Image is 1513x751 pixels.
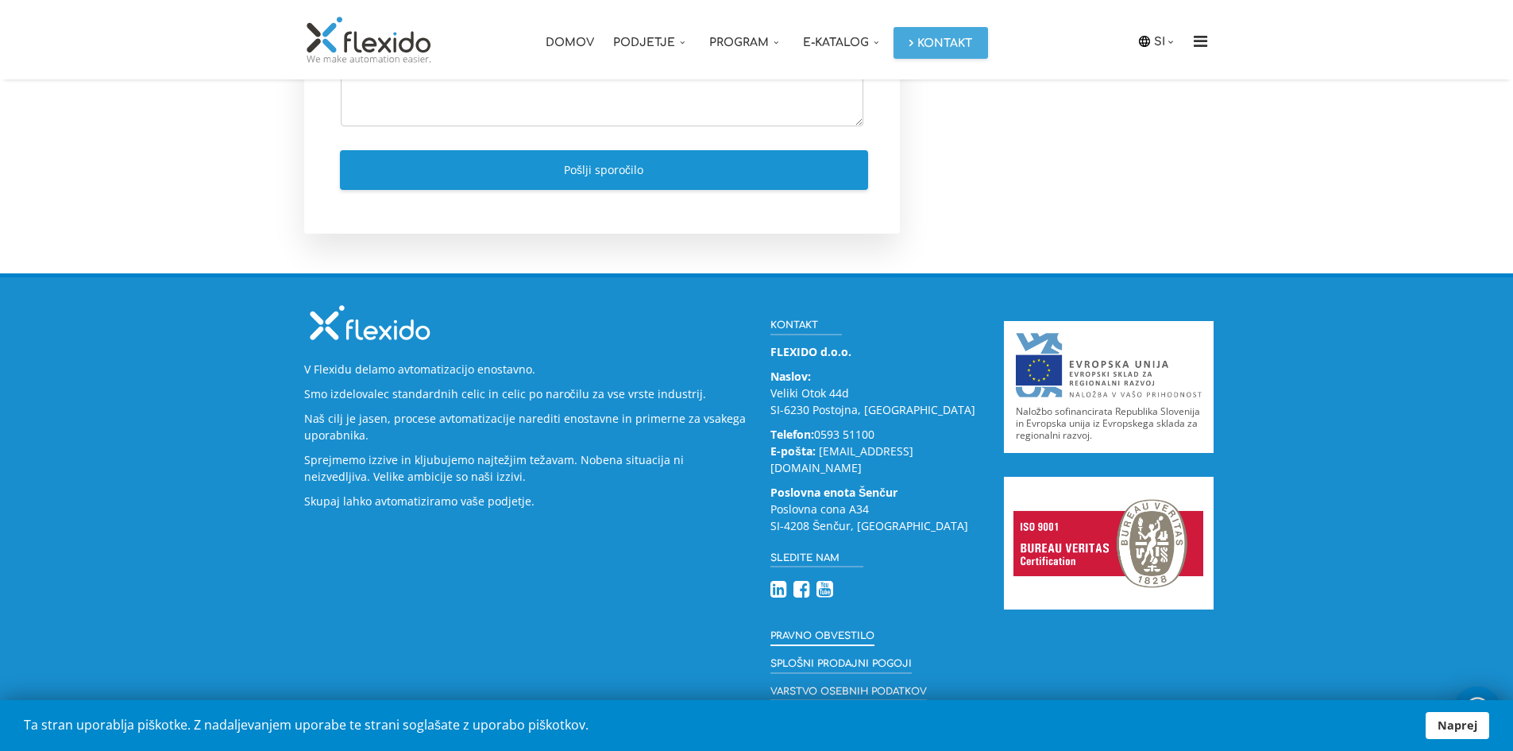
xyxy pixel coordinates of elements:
[304,410,747,443] p: Naš cilj je jasen, procese avtomatizacije narediti enostavne in primerne za vsakega uporabnika.
[1137,34,1152,48] img: icon-laguage.svg
[1426,712,1489,739] a: Naprej
[770,550,863,568] h3: Sledite nam
[770,626,874,646] a: Pravno obvestilo
[770,485,897,500] strong: Poslovna enota Šenčur
[1461,695,1493,725] img: whatsapp_icon_white.svg
[304,451,747,485] p: Sprejmemo izzive in kljubujemo najtežjim težavam. Nobena situacija ni neizvedljiva. Velike ambici...
[770,426,980,476] p: 0593 51100
[770,443,913,475] a: [EMAIL_ADDRESS][DOMAIN_NAME]
[770,369,811,384] strong: Naslov:
[770,427,814,442] strong: Telefon:
[770,682,927,702] a: Varstvo osebnih podatkov
[770,654,912,674] a: Splošni prodajni pogoji
[1188,33,1214,49] i: Menu
[1016,333,1202,397] img: Evropski sklad za regionalni razvoj
[770,443,816,459] strong: E-pošta:
[770,484,980,534] p: Poslovna cona A34 SI-4208 Šenčur, [GEOGRAPHIC_DATA]
[304,493,747,509] p: Skupaj lahko avtomatiziramo vaše podjetje.
[304,385,747,402] p: Smo izdelovalec standardnih celic in celic po naročilu za vse vrste industrij.
[770,344,851,359] strong: FLEXIDO d.o.o.
[1016,333,1202,441] a: Naložbo sofinancirata Republika Slovenija in Evropska unija iz Evropskega sklada za regionalni ra...
[304,16,434,64] img: Flexido, d.o.o.
[304,361,747,377] p: V Flexidu delamo avtomatizacijo enostavno.
[770,317,842,335] h3: Kontakt
[1016,405,1202,441] p: Naložbo sofinancirata Republika Slovenija in Evropska unija iz Evropskega sklada za regionalni ra...
[894,27,988,59] a: Kontakt
[1004,477,1214,610] img: ISO 9001 - Bureau Veritas Certification
[1154,33,1178,50] a: SI
[340,150,868,190] button: Pošlji sporočilo
[304,301,435,345] img: Flexido
[770,368,980,418] p: Veliki Otok 44d SI-6230 Postojna, [GEOGRAPHIC_DATA]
